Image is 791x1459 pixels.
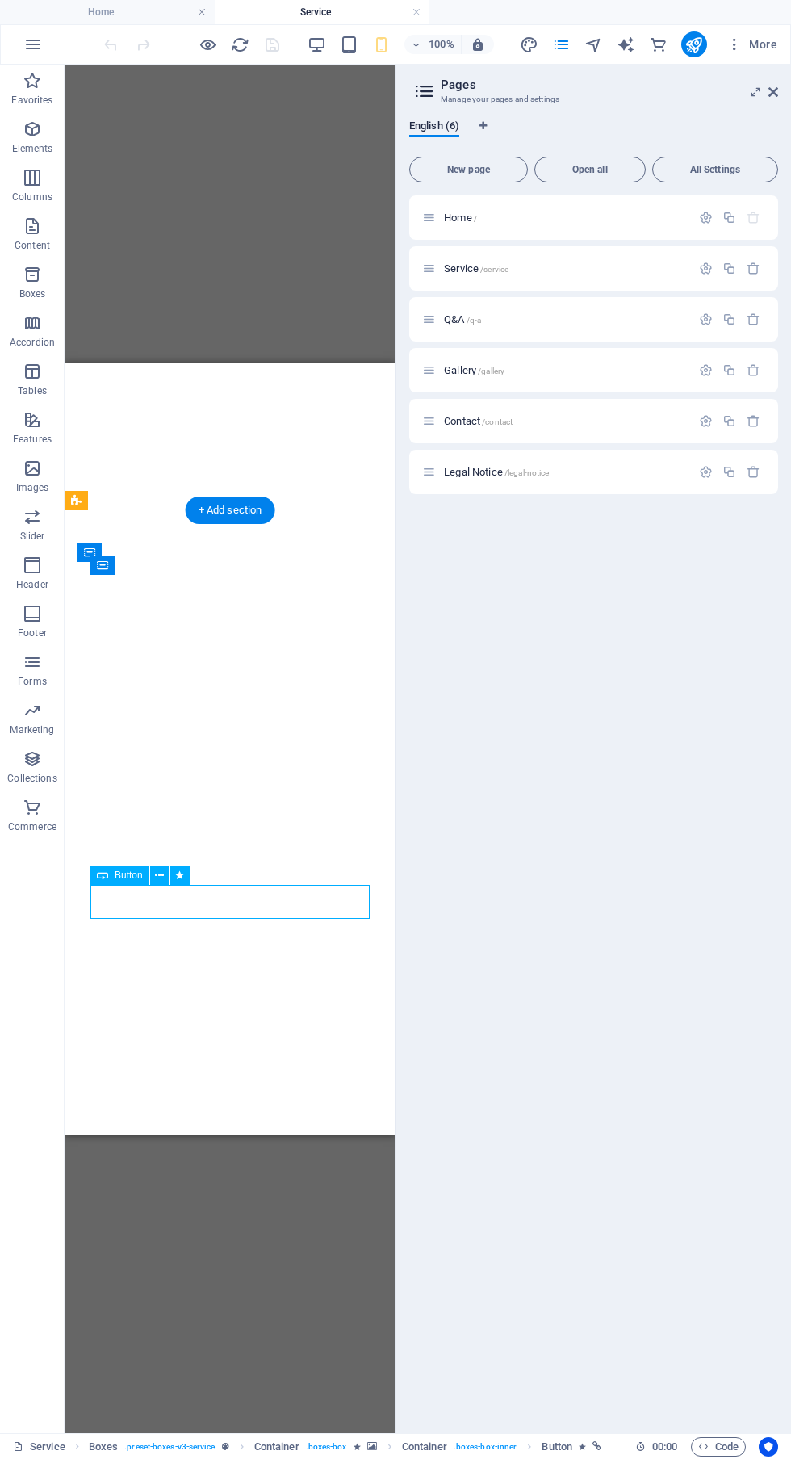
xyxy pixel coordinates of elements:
i: Design (Ctrl+Alt+Y) [520,36,538,54]
button: design [520,35,539,54]
div: Settings [699,262,713,275]
nav: breadcrumb [89,1437,601,1457]
i: On resize automatically adjust zoom level to fit chosen device. [471,37,485,52]
button: pages [552,35,571,54]
p: Features [13,433,52,446]
span: /gallery [478,367,504,375]
span: Click to select. Double-click to edit [402,1437,447,1457]
div: Language Tabs [409,119,778,150]
span: / [474,214,477,223]
span: Click to select. Double-click to edit [254,1437,299,1457]
span: All Settings [659,165,771,174]
p: Accordion [10,336,55,349]
button: Open all [534,157,646,182]
div: The startpage cannot be deleted [747,211,760,224]
p: Forms [18,675,47,688]
i: Element contains an animation [354,1442,361,1451]
span: Button [115,870,143,880]
span: . boxes-box-inner [454,1437,517,1457]
span: Click to open page [444,415,513,427]
p: Tables [18,384,47,397]
p: Columns [12,191,52,203]
span: Open all [542,165,638,174]
i: Reload page [231,36,249,54]
div: Settings [699,414,713,428]
p: Footer [18,627,47,639]
span: Click to select. Double-click to edit [542,1437,572,1457]
p: Marketing [10,723,54,736]
div: Duplicate [722,414,736,428]
p: Favorites [11,94,52,107]
div: Q&A/q-a [439,314,691,325]
button: 100% [404,35,462,54]
div: Duplicate [722,312,736,326]
a: Click to cancel selection. Double-click to open Pages [13,1437,65,1457]
i: Element contains an animation [579,1442,586,1451]
span: Click to select. Double-click to edit [89,1437,118,1457]
div: Duplicate [722,465,736,479]
i: This element contains a background [367,1442,377,1451]
i: Commerce [649,36,668,54]
span: Click to open page [444,212,477,224]
i: Navigator [584,36,603,54]
p: Content [15,239,50,252]
div: Legal Notice/legal-notice [439,467,691,477]
span: New page [416,165,521,174]
button: commerce [649,35,668,54]
span: More [726,36,777,52]
span: Click to open page [444,364,504,376]
h4: Service [215,3,429,21]
button: reload [230,35,249,54]
p: Images [16,481,49,494]
button: All Settings [652,157,778,182]
i: This element is a customizable preset [222,1442,229,1451]
div: Service/service [439,263,691,274]
span: 00 00 [652,1437,677,1457]
div: Settings [699,465,713,479]
p: Commerce [8,820,56,833]
span: English (6) [409,116,459,139]
div: Remove [747,262,760,275]
button: Click here to leave preview mode and continue editing [198,35,217,54]
button: navigator [584,35,604,54]
div: Settings [699,363,713,377]
span: . boxes-box [306,1437,347,1457]
div: Duplicate [722,262,736,275]
i: Pages (Ctrl+Alt+S) [552,36,571,54]
button: text_generator [617,35,636,54]
span: Click to open page [444,313,481,325]
span: /legal-notice [504,468,550,477]
div: Duplicate [722,363,736,377]
button: publish [681,31,707,57]
button: New page [409,157,528,182]
div: + Add section [186,497,275,524]
div: Settings [699,312,713,326]
p: Elements [12,142,53,155]
span: /contact [482,417,513,426]
h6: Session time [635,1437,678,1457]
div: Duplicate [722,211,736,224]
button: More [720,31,784,57]
span: Code [698,1437,739,1457]
div: Settings [699,211,713,224]
div: Remove [747,363,760,377]
h2: Pages [441,78,778,92]
div: Remove [747,312,760,326]
span: /service [480,265,508,274]
button: Usercentrics [759,1437,778,1457]
p: Header [16,578,48,591]
div: Remove [747,414,760,428]
i: AI Writer [617,36,635,54]
span: Click to open page [444,466,549,478]
div: Home/ [439,212,691,223]
h3: Manage your pages and settings [441,92,746,107]
span: . preset-boxes-v3-service [124,1437,215,1457]
button: Code [691,1437,746,1457]
div: Contact/contact [439,416,691,426]
div: Remove [747,465,760,479]
p: Boxes [19,287,46,300]
span: : [663,1440,666,1453]
p: Slider [20,530,45,543]
div: Gallery/gallery [439,365,691,375]
h6: 100% [429,35,454,54]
